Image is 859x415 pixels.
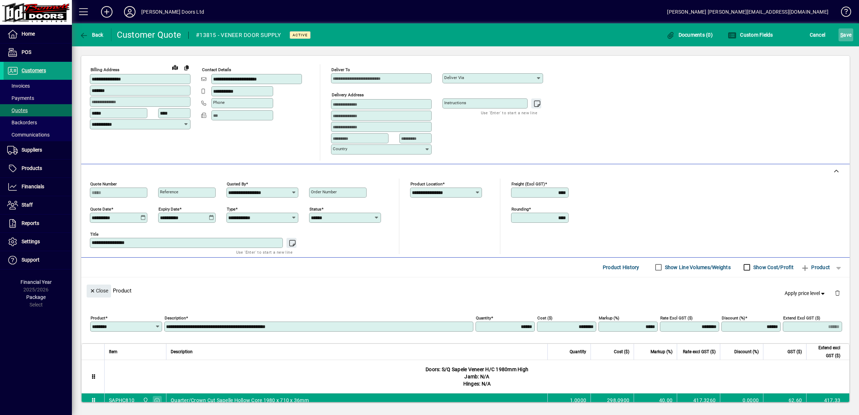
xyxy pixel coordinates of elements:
[511,181,545,186] mat-label: Freight (excl GST)
[141,396,149,404] span: Bennett Doors Ltd
[165,315,186,320] mat-label: Description
[7,132,50,138] span: Communications
[22,165,42,171] span: Products
[311,189,337,194] mat-label: Order number
[660,315,693,320] mat-label: Rate excl GST ($)
[829,285,846,302] button: Delete
[333,146,347,151] mat-label: Country
[663,264,731,271] label: Show Line Volumes/Weights
[181,62,192,73] button: Copy to Delivery address
[829,290,846,296] app-page-header-button: Delete
[752,264,794,271] label: Show Cost/Profit
[634,393,677,408] td: 40.00
[90,181,117,186] mat-label: Quote number
[797,261,833,274] button: Product
[78,28,105,41] button: Back
[481,109,537,117] mat-hint: Use 'Enter' to start a new line
[72,28,111,41] app-page-header-button: Back
[331,67,350,72] mat-label: Deliver To
[599,315,619,320] mat-label: Markup (%)
[22,220,39,226] span: Reports
[810,29,826,41] span: Cancel
[171,397,309,404] span: Quarter/Crown Cut Sapelle Hollow Core 1980 x 710 x 36mm
[213,100,225,105] mat-label: Phone
[22,49,31,55] span: POS
[808,28,827,41] button: Cancel
[651,348,672,356] span: Markup (%)
[4,129,72,141] a: Communications
[236,248,293,256] mat-hint: Use 'Enter' to start a new line
[309,206,321,211] mat-label: Status
[4,141,72,159] a: Suppliers
[22,184,44,189] span: Financials
[4,104,72,116] a: Quotes
[293,33,308,37] span: Active
[664,28,715,41] button: Documents (0)
[570,397,587,404] span: 1.0000
[4,92,72,104] a: Payments
[4,116,72,129] a: Backorders
[227,206,235,211] mat-label: Type
[4,178,72,196] a: Financials
[603,262,639,273] span: Product History
[26,294,46,300] span: Package
[734,348,759,356] span: Discount (%)
[785,290,826,297] span: Apply price level
[118,5,141,18] button: Profile
[91,315,105,320] mat-label: Product
[666,32,713,38] span: Documents (0)
[763,393,806,408] td: 62.60
[109,348,118,356] span: Item
[4,25,72,43] a: Home
[90,206,111,211] mat-label: Quote date
[85,287,113,294] app-page-header-button: Close
[7,83,30,89] span: Invoices
[20,279,52,285] span: Financial Year
[570,348,586,356] span: Quantity
[90,231,98,236] mat-label: Title
[87,285,111,298] button: Close
[783,315,820,320] mat-label: Extend excl GST ($)
[683,348,716,356] span: Rate excl GST ($)
[4,80,72,92] a: Invoices
[4,196,72,214] a: Staff
[4,160,72,177] a: Products
[4,43,72,61] a: POS
[726,28,775,41] button: Custom Fields
[444,100,466,105] mat-label: Instructions
[840,32,843,38] span: S
[7,95,34,101] span: Payments
[22,257,40,263] span: Support
[511,206,529,211] mat-label: Rounding
[169,61,181,73] a: View on map
[95,5,118,18] button: Add
[171,348,193,356] span: Description
[720,393,763,408] td: 0.0000
[22,202,33,208] span: Staff
[4,215,72,232] a: Reports
[444,75,464,80] mat-label: Deliver via
[159,206,179,211] mat-label: Expiry date
[614,348,629,356] span: Cost ($)
[7,120,37,125] span: Backorders
[160,189,178,194] mat-label: Reference
[22,147,42,153] span: Suppliers
[600,261,642,274] button: Product History
[196,29,281,41] div: #13815 - VENEER DOOR SUPPLY
[840,29,851,41] span: ave
[7,107,28,113] span: Quotes
[22,68,46,73] span: Customers
[839,28,853,41] button: Save
[537,315,552,320] mat-label: Cost ($)
[227,181,246,186] mat-label: Quoted by
[801,262,830,273] span: Product
[681,397,716,404] div: 417.3260
[811,344,840,360] span: Extend excl GST ($)
[109,397,134,404] div: SAPHC810
[728,32,773,38] span: Custom Fields
[22,31,35,37] span: Home
[806,393,849,408] td: 417.33
[836,1,850,25] a: Knowledge Base
[89,285,108,297] span: Close
[79,32,104,38] span: Back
